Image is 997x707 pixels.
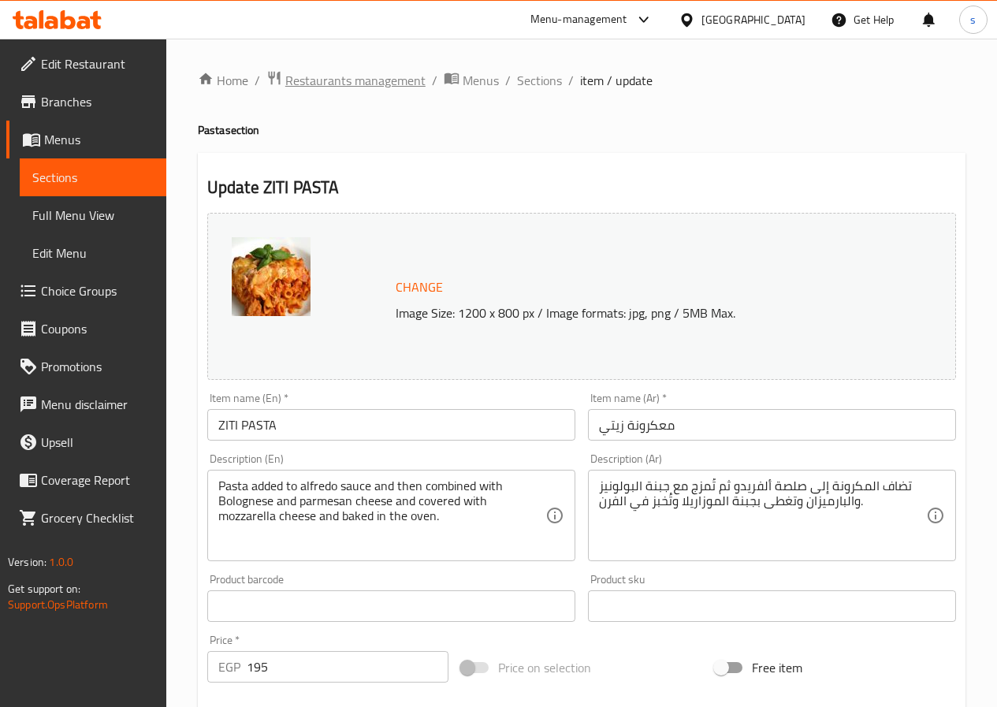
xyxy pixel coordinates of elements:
span: Coupons [41,319,154,338]
p: Image Size: 1200 x 800 px / Image formats: jpg, png / 5MB Max. [389,303,914,322]
div: Menu-management [530,10,627,29]
a: Coverage Report [6,461,166,499]
span: Price on selection [498,658,591,677]
li: / [432,71,437,90]
span: Version: [8,552,47,572]
span: Menu disclaimer [41,395,154,414]
img: BAKED_ZITI_PASTA638308354016489299.jpg [232,237,311,316]
a: Menus [6,121,166,158]
h2: Update ZITI PASTA [207,176,956,199]
span: item / update [580,71,653,90]
a: Menus [444,70,499,91]
input: Please enter product sku [588,590,956,622]
span: Coverage Report [41,471,154,489]
p: EGP [218,657,240,676]
a: Menu disclaimer [6,385,166,423]
li: / [505,71,511,90]
span: Upsell [41,433,154,452]
input: Please enter product barcode [207,590,575,622]
span: Promotions [41,357,154,376]
span: s [970,11,976,28]
a: Restaurants management [266,70,426,91]
span: Menus [463,71,499,90]
textarea: تضاف المكرونة إلى صلصة ألفريدو ثم تُمزج مع جبنة البولونيز والبارميزان وتغطى بجبنة الموزاريلا وتُخ... [599,478,926,553]
a: Choice Groups [6,272,166,310]
span: Branches [41,92,154,111]
a: Sections [20,158,166,196]
span: Menus [44,130,154,149]
a: Grocery Checklist [6,499,166,537]
li: / [255,71,260,90]
span: Choice Groups [41,281,154,300]
a: Sections [517,71,562,90]
a: Support.OpsPlatform [8,594,108,615]
a: Edit Menu [20,234,166,272]
span: Edit Menu [32,244,154,262]
input: Enter name Ar [588,409,956,441]
span: Edit Restaurant [41,54,154,73]
span: 1.0.0 [49,552,73,572]
a: Promotions [6,348,166,385]
a: Coupons [6,310,166,348]
a: Branches [6,83,166,121]
div: [GEOGRAPHIC_DATA] [701,11,805,28]
a: Edit Restaurant [6,45,166,83]
h4: Pasta section [198,122,965,138]
input: Please enter price [247,651,448,683]
span: Grocery Checklist [41,508,154,527]
span: Restaurants management [285,71,426,90]
span: Free item [752,658,802,677]
a: Upsell [6,423,166,461]
span: Sections [32,168,154,187]
li: / [568,71,574,90]
span: Full Menu View [32,206,154,225]
span: Change [396,276,443,299]
a: Home [198,71,248,90]
textarea: Pasta added to alfredo sauce and then combined with Bolognese and parmesan cheese and covered wit... [218,478,545,553]
nav: breadcrumb [198,70,965,91]
button: Change [389,271,449,303]
span: Get support on: [8,579,80,599]
a: Full Menu View [20,196,166,234]
input: Enter name En [207,409,575,441]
